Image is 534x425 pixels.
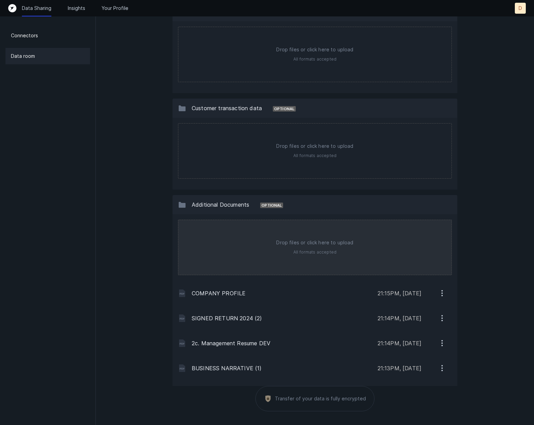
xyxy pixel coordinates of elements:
[178,339,186,347] img: 4c1c1a354918672bc79fcf756030187a.svg
[11,52,35,60] p: Data room
[178,289,186,297] img: 4c1c1a354918672bc79fcf756030187a.svg
[264,395,272,402] img: 24bafe13eeb8216b230382deb5896397.svg
[378,339,421,347] p: 21:14PM, [DATE]
[378,364,421,372] p: 21:13PM, [DATE]
[260,203,283,208] div: Optional
[192,339,372,347] p: 2c. Management Resume DEV
[378,314,421,322] p: 21:14PM, [DATE]
[178,201,186,209] img: 13c8d1aa17ce7ae226531ffb34303e38.svg
[178,364,186,372] img: 4c1c1a354918672bc79fcf756030187a.svg
[68,5,85,12] a: Insights
[5,48,90,64] a: Data room
[515,3,526,14] button: D
[11,31,38,40] p: Connectors
[192,364,372,372] p: BUSINESS NARRATIVE (1)
[178,314,186,322] img: 4c1c1a354918672bc79fcf756030187a.svg
[22,5,51,12] a: Data Sharing
[102,5,128,12] a: Your Profile
[192,201,249,208] span: Additional Documents
[519,5,522,12] p: D
[378,289,421,297] p: 21:15PM, [DATE]
[273,106,296,112] div: Optional
[192,314,372,322] p: SIGNED RETURN 2024 (2)
[178,104,186,112] img: 13c8d1aa17ce7ae226531ffb34303e38.svg
[275,396,366,401] p: Transfer of your data is fully encrypted
[192,289,372,297] p: COMPANY PROFILE
[5,27,90,44] a: Connectors
[192,105,262,112] span: Customer transaction data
